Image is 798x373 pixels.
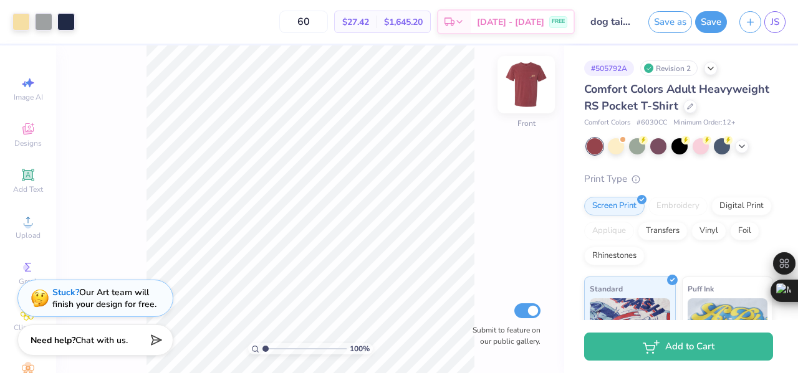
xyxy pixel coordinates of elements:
span: 100 % [350,343,370,354]
img: Standard [590,298,670,361]
button: Save as [648,11,692,33]
div: Rhinestones [584,247,645,265]
span: Clipart & logos [6,323,50,342]
div: Front [517,118,536,129]
div: Print Type [584,172,773,186]
span: Designs [14,138,42,148]
span: FREE [552,17,565,26]
div: Our Art team will finish your design for free. [52,286,156,310]
div: Screen Print [584,197,645,215]
img: Front [501,60,551,110]
span: Image AI [14,92,43,102]
div: Transfers [638,222,688,240]
img: Puff Ink [688,298,768,361]
strong: Stuck? [52,286,79,298]
div: Digital Print [711,197,772,215]
span: Minimum Order: 12 + [673,118,736,128]
button: Add to Cart [584,333,773,361]
button: Save [695,11,727,33]
span: Comfort Colors [584,118,630,128]
span: $27.42 [342,16,369,29]
input: – – [279,11,328,33]
strong: Need help? [31,334,75,346]
div: Vinyl [691,222,726,240]
span: Standard [590,282,623,295]
div: Embroidery [648,197,708,215]
span: Upload [16,230,41,240]
span: JS [771,15,779,29]
span: Greek [19,276,38,286]
div: Revision 2 [640,60,698,76]
a: JS [764,11,786,33]
input: Untitled Design [581,9,642,34]
span: # 6030CC [637,118,667,128]
span: Comfort Colors Adult Heavyweight RS Pocket T-Shirt [584,82,769,113]
label: Submit to feature on our public gallery. [466,324,541,347]
span: Chat with us. [75,334,128,346]
div: Applique [584,222,634,240]
div: # 505792A [584,60,634,76]
div: Foil [730,222,759,240]
span: $1,645.20 [384,16,423,29]
span: Puff Ink [688,282,714,295]
span: [DATE] - [DATE] [477,16,544,29]
span: Add Text [13,184,43,194]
